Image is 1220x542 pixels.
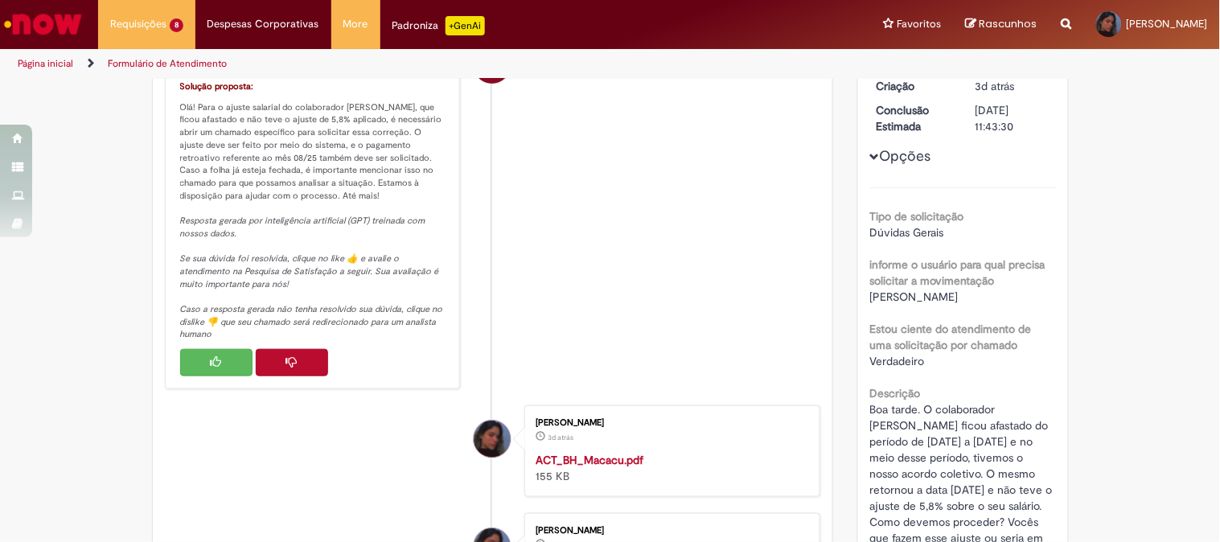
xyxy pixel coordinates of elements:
a: Rascunhos [966,17,1037,32]
b: Estou ciente do atendimento de uma solicitação por chamado [870,322,1032,352]
div: [PERSON_NAME] [536,418,803,428]
a: Formulário de Atendimento [108,57,227,70]
span: 3d atrás [976,79,1015,93]
b: Tipo de solicitação [870,209,964,224]
span: Requisições [110,16,166,32]
p: Olá! Para o ajuste salarial do colaborador [PERSON_NAME], que ficou afastado e não teve o ajuste ... [180,80,448,341]
dt: Criação [865,78,963,94]
time: 26/09/2025 16:43:26 [976,79,1015,93]
font: Solução proposta: [180,80,254,92]
span: Despesas Corporativas [207,16,319,32]
p: +GenAi [446,16,485,35]
em: Resposta gerada por inteligência artificial (GPT) treinada com nossos dados. Se sua dúvida foi re... [180,215,446,340]
div: [DATE] 11:43:30 [976,102,1050,134]
time: 26/09/2025 16:43:15 [548,433,573,442]
div: 26/09/2025 16:43:26 [976,78,1050,94]
span: Dúvidas Gerais [870,225,944,240]
dt: Conclusão Estimada [865,102,963,134]
img: ServiceNow [2,8,84,40]
a: Página inicial [18,57,73,70]
b: Descrição [870,386,921,400]
span: [PERSON_NAME] [870,289,959,304]
span: Rascunhos [980,16,1037,31]
ul: Trilhas de página [12,49,801,79]
div: [PERSON_NAME] [536,526,803,536]
span: 8 [170,18,183,32]
span: [PERSON_NAME] [1127,17,1208,31]
div: Padroniza [392,16,485,35]
span: More [343,16,368,32]
span: 3d atrás [548,433,573,442]
div: 155 KB [536,452,803,484]
a: ACT_BH_Macacu.pdf [536,453,643,467]
div: Ludmila Demarque Alves [474,421,511,458]
b: informe o usuário para qual precisa solicitar a movimentação [870,257,1045,288]
span: Favoritos [898,16,942,32]
span: Verdadeiro [870,354,925,368]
